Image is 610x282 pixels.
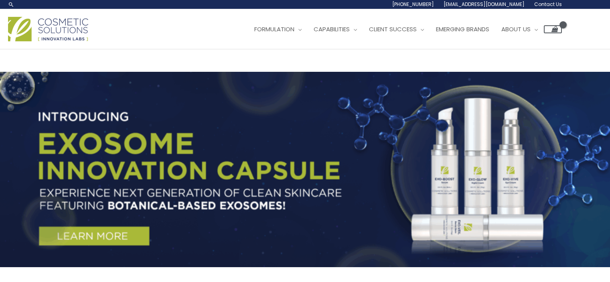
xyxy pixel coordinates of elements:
[363,17,430,41] a: Client Success
[534,1,562,8] span: Contact Us
[308,17,363,41] a: Capabilities
[392,1,434,8] span: [PHONE_NUMBER]
[495,17,544,41] a: About Us
[436,25,489,33] span: Emerging Brands
[430,17,495,41] a: Emerging Brands
[8,1,14,8] a: Search icon link
[369,25,417,33] span: Client Success
[314,25,350,33] span: Capabilities
[501,25,531,33] span: About Us
[544,25,562,33] a: View Shopping Cart, empty
[242,17,562,41] nav: Site Navigation
[254,25,294,33] span: Formulation
[8,17,88,41] img: Cosmetic Solutions Logo
[444,1,525,8] span: [EMAIL_ADDRESS][DOMAIN_NAME]
[248,17,308,41] a: Formulation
